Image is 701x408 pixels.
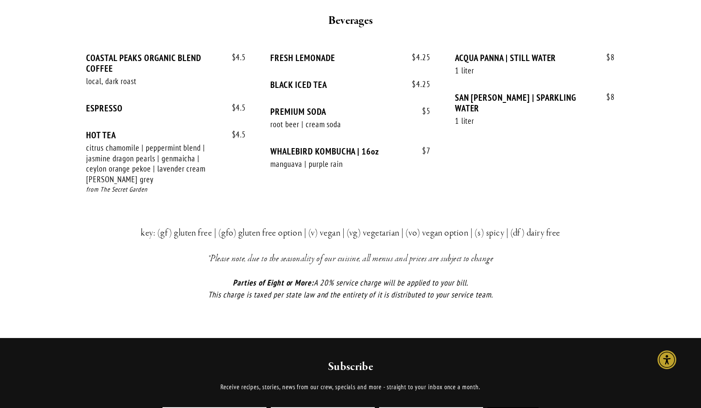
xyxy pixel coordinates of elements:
[598,52,615,62] span: 8
[606,52,611,62] span: $
[102,225,599,241] h3: key: (gf) gluten free | (gfo) gluten free option | (v) vegan | (vg) vegetarian | (vo) vegan optio...
[208,253,494,265] em: *Please note, due to the seasonality of our cuisine, all menus and prices are subject to change
[86,143,222,185] div: citrus chamomile | peppermint blend | jasmine dragon pearls | genmaicha | ceylon orange pekoe | l...
[606,92,611,102] span: $
[412,79,416,89] span: $
[412,52,416,62] span: $
[270,106,430,117] div: PREMIUM SODA
[86,76,222,87] div: local, dark roast
[422,146,426,156] span: $
[422,106,426,116] span: $
[86,103,246,114] div: ESPRESSO
[270,119,406,130] div: root beer | cream soda
[233,277,314,288] em: Parties of Eight or More:
[270,52,430,63] div: FRESH LEMONADE
[86,130,246,140] div: HOT TEA
[208,277,492,300] em: A 20% service charge will be applied to your bill. This charge is taxed per state law and the ent...
[223,130,246,140] span: 4.5
[232,52,236,62] span: $
[270,146,430,157] div: WHALEBIRD KOMBUCHA | 16oz
[455,92,615,114] div: SAN [PERSON_NAME] | SPARKLING WATER
[455,116,591,126] div: 1 liter
[414,146,431,156] span: 7
[223,52,246,62] span: 4.5
[403,79,431,89] span: 4.25
[139,359,562,375] h2: Subscribe
[598,92,615,102] span: 8
[223,103,246,113] span: 4.5
[232,129,236,140] span: $
[86,185,246,195] div: from The Secret Garden
[86,52,246,74] div: COASTAL PEAKS ORGANIC BLEND COFFEE
[658,350,676,369] div: Accessibility Menu
[139,382,562,392] p: Receive recipes, stories, news from our crew, specials and more - straight to your inbox once a m...
[455,65,591,76] div: 1 liter
[414,106,431,116] span: 5
[232,102,236,113] span: $
[270,159,406,169] div: manguava | purple rain
[403,52,431,62] span: 4.25
[102,12,599,30] h2: Beverages
[270,79,430,90] div: BLACK ICED TEA
[455,52,615,63] div: ACQUA PANNA | STILL WATER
